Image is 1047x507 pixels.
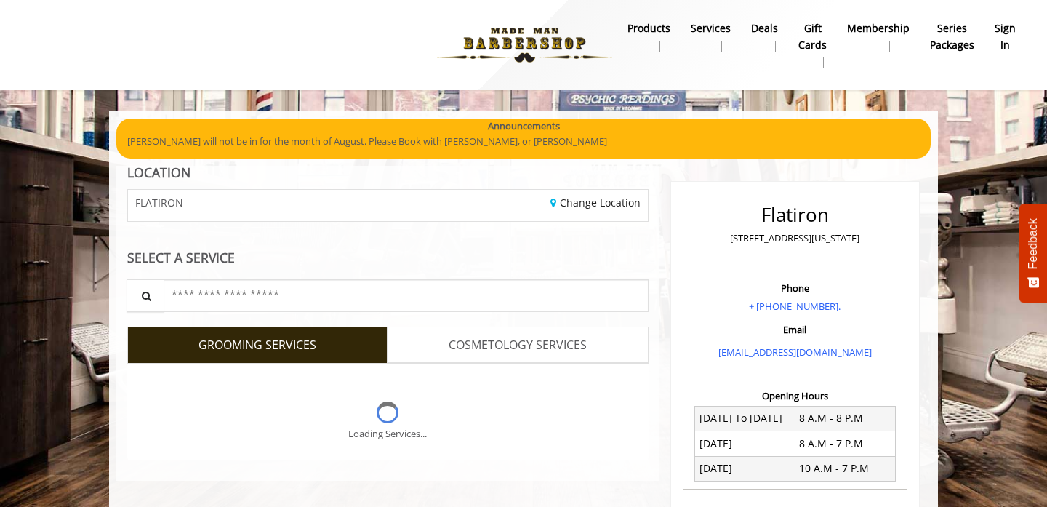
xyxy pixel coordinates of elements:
div: SELECT A SERVICE [127,251,649,265]
button: Feedback - Show survey [1019,204,1047,303]
h3: Opening Hours [683,391,907,401]
a: Productsproducts [617,18,681,56]
button: Service Search [127,279,164,312]
td: [DATE] [695,431,795,456]
a: ServicesServices [681,18,741,56]
b: Services [691,20,731,36]
span: GROOMING SERVICES [198,336,316,355]
p: [STREET_ADDRESS][US_STATE] [687,231,903,246]
a: + [PHONE_NUMBER]. [749,300,841,313]
b: Deals [751,20,778,36]
h2: Flatiron [687,204,903,225]
a: [EMAIL_ADDRESS][DOMAIN_NAME] [718,346,872,359]
span: COSMETOLOGY SERVICES [449,336,587,355]
td: 8 A.M - 7 P.M [795,431,895,456]
b: sign in [995,20,1016,53]
p: [PERSON_NAME] will not be in for the month of August. Please Book with [PERSON_NAME], or [PERSON_... [127,134,920,149]
b: Membership [847,20,910,36]
a: MembershipMembership [837,18,920,56]
div: Loading Services... [348,426,427,442]
span: FLATIRON [135,197,183,208]
span: Feedback [1027,218,1040,269]
td: [DATE] To [DATE] [695,406,795,431]
td: [DATE] [695,456,795,481]
b: Announcements [488,119,560,134]
h3: Phone [687,283,903,293]
td: 8 A.M - 8 P.M [795,406,895,431]
a: sign insign in [984,18,1026,56]
a: Series packagesSeries packages [920,18,984,72]
img: Made Man Barbershop logo [425,5,625,85]
b: Series packages [930,20,974,53]
b: gift cards [798,20,827,53]
h3: Email [687,324,903,335]
a: Change Location [550,196,641,209]
td: 10 A.M - 7 P.M [795,456,895,481]
a: Gift cardsgift cards [788,18,837,72]
div: Grooming services [127,363,649,460]
a: DealsDeals [741,18,788,56]
b: LOCATION [127,164,190,181]
b: products [627,20,670,36]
